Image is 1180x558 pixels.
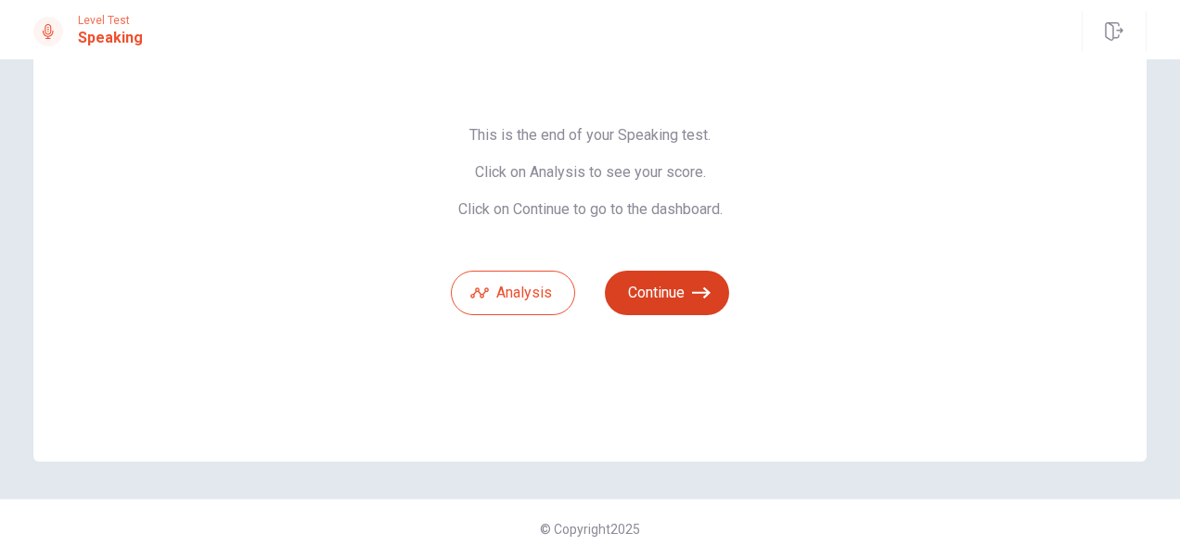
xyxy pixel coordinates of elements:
span: This is the end of your Speaking test. Click on Analysis to see your score. Click on Continue to ... [451,126,729,219]
span: © Copyright 2025 [540,522,640,537]
span: Level Test [78,14,143,27]
h1: Speaking [78,27,143,49]
button: Analysis [451,271,575,315]
button: Continue [605,271,729,315]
